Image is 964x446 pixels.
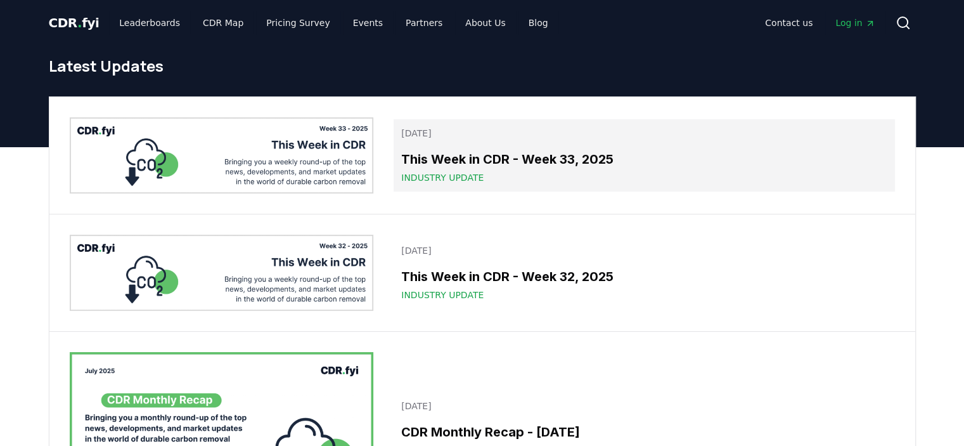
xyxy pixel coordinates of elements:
a: Pricing Survey [256,11,340,34]
span: Industry Update [401,289,484,301]
h3: CDR Monthly Recap - [DATE] [401,423,887,442]
p: [DATE] [401,127,887,140]
span: Industry Update [401,171,484,184]
nav: Main [109,11,558,34]
a: Log in [825,11,885,34]
a: Contact us [755,11,823,34]
a: Partners [395,11,453,34]
h3: This Week in CDR - Week 33, 2025 [401,150,887,169]
img: This Week in CDR - Week 32, 2025 blog post image [70,235,374,311]
p: [DATE] [401,400,887,412]
a: About Us [455,11,515,34]
h1: Latest Updates [49,56,916,76]
a: Leaderboards [109,11,190,34]
nav: Main [755,11,885,34]
span: Log in [835,16,875,29]
span: . [77,15,82,30]
a: [DATE]This Week in CDR - Week 32, 2025Industry Update [394,237,894,309]
h3: This Week in CDR - Week 32, 2025 [401,267,887,286]
img: This Week in CDR - Week 33, 2025 blog post image [70,117,374,193]
span: CDR fyi [49,15,100,30]
a: [DATE]This Week in CDR - Week 33, 2025Industry Update [394,119,894,192]
a: CDR.fyi [49,14,100,32]
a: Events [343,11,393,34]
a: Blog [518,11,558,34]
p: [DATE] [401,244,887,257]
a: CDR Map [193,11,254,34]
